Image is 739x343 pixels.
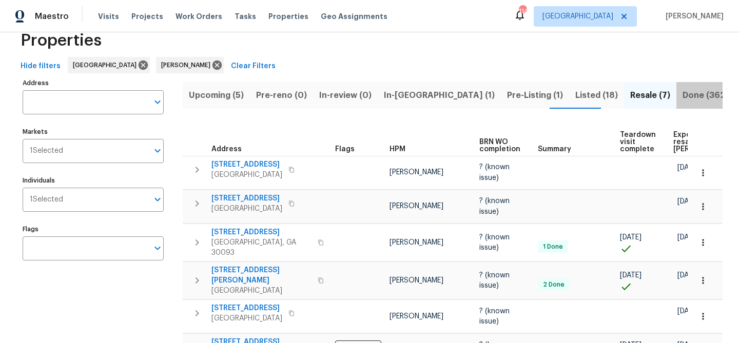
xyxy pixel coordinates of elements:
span: Done (362) [683,88,728,103]
span: [DATE] [620,234,641,241]
button: Open [150,95,165,109]
span: [GEOGRAPHIC_DATA] [211,313,282,324]
span: [DATE] [677,272,699,279]
span: [PERSON_NAME] [390,239,443,246]
span: [DATE] [677,234,699,241]
span: [PERSON_NAME] [390,277,443,284]
span: Expected resale [PERSON_NAME] [673,131,731,153]
span: Pre-reno (0) [256,88,307,103]
span: [GEOGRAPHIC_DATA], GA 30093 [211,237,312,258]
span: Geo Assignments [321,11,387,22]
button: Hide filters [16,57,65,76]
span: 1 Selected [30,147,63,155]
span: 2 Done [539,280,569,289]
label: Address [23,80,164,86]
span: [PERSON_NAME] [390,203,443,210]
span: Hide filters [21,60,61,73]
span: Projects [131,11,163,22]
span: Clear Filters [231,60,276,73]
label: Flags [23,226,164,232]
span: Work Orders [176,11,222,22]
span: [GEOGRAPHIC_DATA] [211,286,312,296]
span: [PERSON_NAME] [390,313,443,320]
span: Address [211,146,242,153]
span: ? (known issue) [479,197,510,215]
span: HPM [390,146,405,153]
span: Resale (7) [630,88,670,103]
label: Markets [23,129,164,135]
div: [PERSON_NAME] [156,57,224,73]
span: BRN WO completion [479,138,520,153]
span: 1 Done [539,243,567,251]
span: ? (known issue) [479,272,510,289]
span: ? (known issue) [479,234,510,251]
span: [GEOGRAPHIC_DATA] [211,170,282,180]
label: Individuals [23,177,164,184]
span: Visits [98,11,119,22]
span: In-[GEOGRAPHIC_DATA] (1) [384,88,495,103]
span: 1 Selected [30,195,63,204]
span: Maestro [35,11,69,22]
span: [PERSON_NAME] [161,60,215,70]
span: [PERSON_NAME] [390,169,443,176]
span: Upcoming (5) [189,88,244,103]
span: Flags [335,146,355,153]
span: Tasks [235,13,256,20]
span: [STREET_ADDRESS][PERSON_NAME] [211,265,312,286]
span: [STREET_ADDRESS] [211,159,282,170]
button: Open [150,192,165,207]
button: Open [150,144,165,158]
span: [DATE] [677,164,699,171]
span: [DATE] [620,272,641,279]
span: Teardown visit complete [620,131,656,153]
span: [DATE] [677,198,699,205]
span: ? (known issue) [479,164,510,181]
span: [GEOGRAPHIC_DATA] [542,11,613,22]
span: [PERSON_NAME] [662,11,724,22]
div: 114 [519,6,526,16]
span: [STREET_ADDRESS] [211,193,282,204]
button: Open [150,241,165,255]
span: [STREET_ADDRESS] [211,303,282,313]
span: [STREET_ADDRESS] [211,227,312,237]
div: [GEOGRAPHIC_DATA] [68,57,150,73]
span: [GEOGRAPHIC_DATA] [73,60,141,70]
span: In-review (0) [319,88,372,103]
span: Listed (18) [575,88,618,103]
span: [DATE] [677,308,699,315]
span: Pre-Listing (1) [507,88,563,103]
span: Properties [21,35,102,46]
span: Properties [268,11,308,22]
span: ? (known issue) [479,308,510,325]
button: Clear Filters [227,57,280,76]
span: [GEOGRAPHIC_DATA] [211,204,282,214]
span: Summary [538,146,571,153]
